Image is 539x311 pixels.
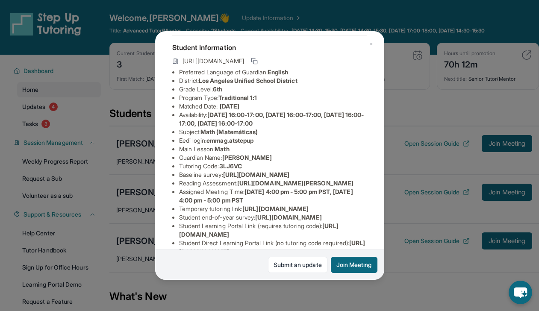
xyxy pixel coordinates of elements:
button: Join Meeting [331,257,377,273]
a: Submit an update [268,257,327,273]
span: 6th [213,85,222,93]
li: District: [179,76,367,85]
li: Student end-of-year survey : [179,213,367,222]
span: Los Angeles Unified School District [199,77,297,84]
span: [URL][DOMAIN_NAME] [242,205,309,212]
span: [PERSON_NAME] [222,154,272,161]
span: Math (Matemáticas) [200,128,258,135]
button: chat-button [509,281,532,304]
span: emmag.atstepup [206,137,253,144]
span: Math [215,145,229,153]
button: Copy link [249,56,259,66]
li: Main Lesson : [179,145,367,153]
li: Tutoring Code : [179,162,367,170]
span: 3LJ6VC [219,162,242,170]
li: Program Type: [179,94,367,102]
span: [DATE] 4:00 pm - 5:00 pm PST, [DATE] 4:00 pm - 5:00 pm PST [179,188,353,204]
li: Assigned Meeting Time : [179,188,367,205]
li: Guardian Name : [179,153,367,162]
li: Reading Assessment : [179,179,367,188]
span: [URL][DOMAIN_NAME] [183,57,244,65]
li: Preferred Language of Guardian: [179,68,367,76]
h4: Student Information [172,42,367,53]
li: Grade Level: [179,85,367,94]
span: [URL][DOMAIN_NAME] [223,171,289,178]
li: Student Direct Learning Portal Link (no tutoring code required) : [179,239,367,256]
span: Traditional 1:1 [218,94,257,101]
li: Student Learning Portal Link (requires tutoring code) : [179,222,367,239]
li: Temporary tutoring link : [179,205,367,213]
li: Subject : [179,128,367,136]
li: Eedi login : [179,136,367,145]
span: English [268,68,289,76]
span: [URL][DOMAIN_NAME][PERSON_NAME] [237,179,353,187]
span: [URL][DOMAIN_NAME] [255,214,321,221]
span: [DATE] [220,103,239,110]
li: Availability: [179,111,367,128]
li: Matched Date: [179,102,367,111]
li: Baseline survey : [179,170,367,179]
img: Close Icon [368,41,375,47]
span: [DATE] 16:00-17:00, [DATE] 16:00-17:00, [DATE] 16:00-17:00, [DATE] 16:00-17:00 [179,111,364,127]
